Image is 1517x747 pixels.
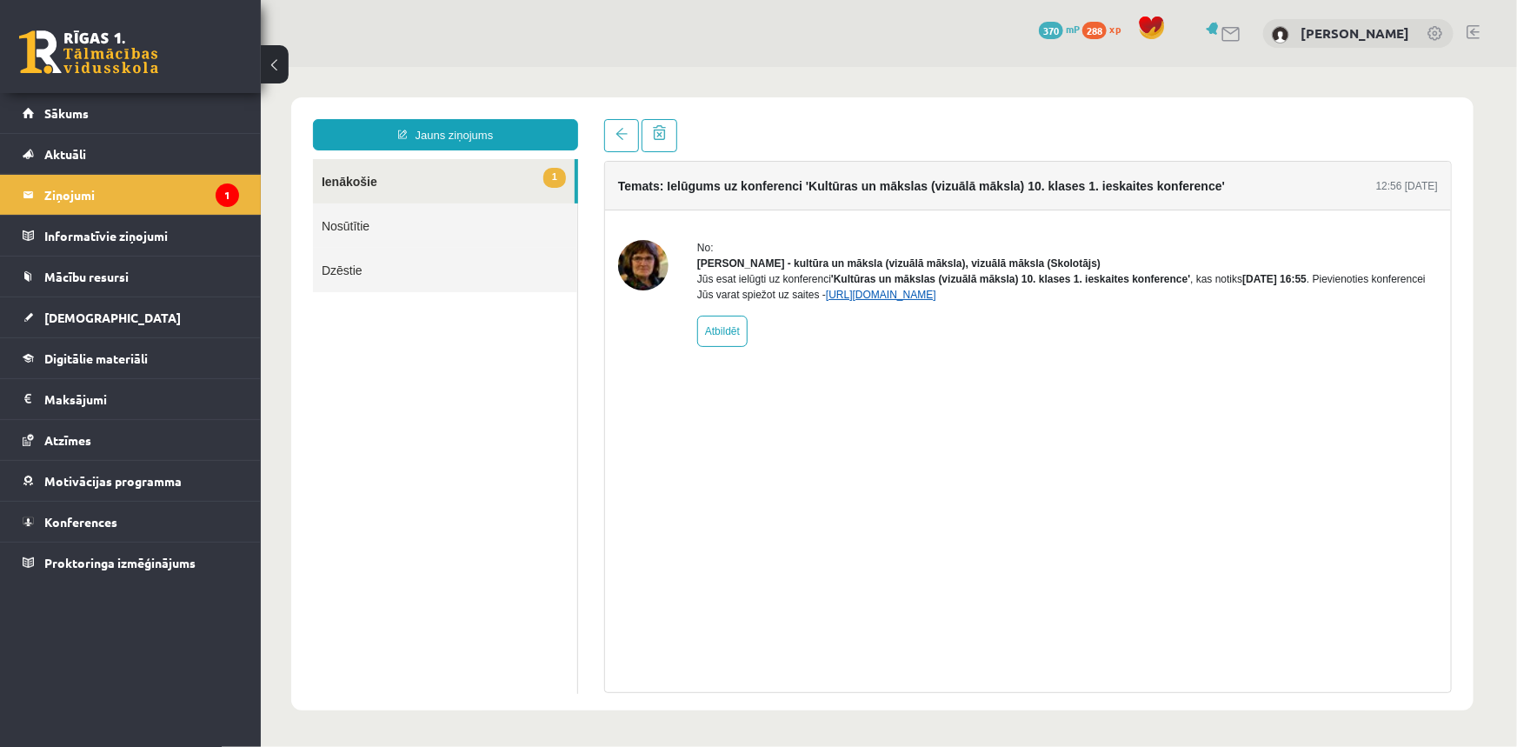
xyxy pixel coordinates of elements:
span: Aktuāli [44,146,86,162]
a: 1Ienākošie [52,92,314,137]
a: Sākums [23,93,239,133]
a: Jauns ziņojums [52,52,317,83]
a: 288 xp [1082,22,1129,36]
a: Maksājumi [23,379,239,419]
a: Motivācijas programma [23,461,239,501]
span: Motivācijas programma [44,473,182,489]
span: mP [1066,22,1080,36]
span: Konferences [44,514,117,530]
img: Ingus Riciks [1272,26,1289,43]
a: Atbildēt [436,249,487,280]
a: Atzīmes [23,420,239,460]
img: Ilze Kolka - kultūra un māksla (vizuālā māksla), vizuālā māksla [357,173,408,223]
span: [DEMOGRAPHIC_DATA] [44,310,181,325]
span: Sākums [44,105,89,121]
a: Proktoringa izmēģinājums [23,543,239,583]
a: Ziņojumi1 [23,175,239,215]
a: Aktuāli [23,134,239,174]
a: Mācību resursi [23,257,239,297]
span: Atzīmes [44,432,91,448]
span: Mācību resursi [44,269,129,284]
span: 1 [283,101,305,121]
a: [PERSON_NAME] [1301,24,1409,42]
a: Nosūtītie [52,137,316,181]
a: Dzēstie [52,181,316,225]
div: Jūs esat ielūgti uz konferenci , kas notiks . Pievienoties konferencei Jūs varat spiežot uz saites - [436,204,1177,236]
span: 288 [1082,22,1107,39]
div: 12:56 [DATE] [1115,111,1177,127]
span: 370 [1039,22,1063,39]
legend: Maksājumi [44,379,239,419]
a: [DEMOGRAPHIC_DATA] [23,297,239,337]
a: [URL][DOMAIN_NAME] [565,222,675,234]
a: Informatīvie ziņojumi [23,216,239,256]
i: 1 [216,183,239,207]
legend: Informatīvie ziņojumi [44,216,239,256]
div: No: [436,173,1177,189]
span: xp [1109,22,1121,36]
strong: [PERSON_NAME] - kultūra un māksla (vizuālā māksla), vizuālā māksla (Skolotājs) [436,190,840,203]
legend: Ziņojumi [44,175,239,215]
b: [DATE] 16:55 [981,206,1046,218]
a: Konferences [23,502,239,542]
a: Rīgas 1. Tālmācības vidusskola [19,30,158,74]
a: 370 mP [1039,22,1080,36]
h4: Temats: Ielūgums uz konferenci 'Kultūras un mākslas (vizuālā māksla) 10. klases 1. ieskaites konf... [357,112,964,126]
span: Digitālie materiāli [44,350,148,366]
a: Digitālie materiāli [23,338,239,378]
b: 'Kultūras un mākslas (vizuālā māksla) 10. klases 1. ieskaites konference' [570,206,929,218]
span: Proktoringa izmēģinājums [44,555,196,570]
